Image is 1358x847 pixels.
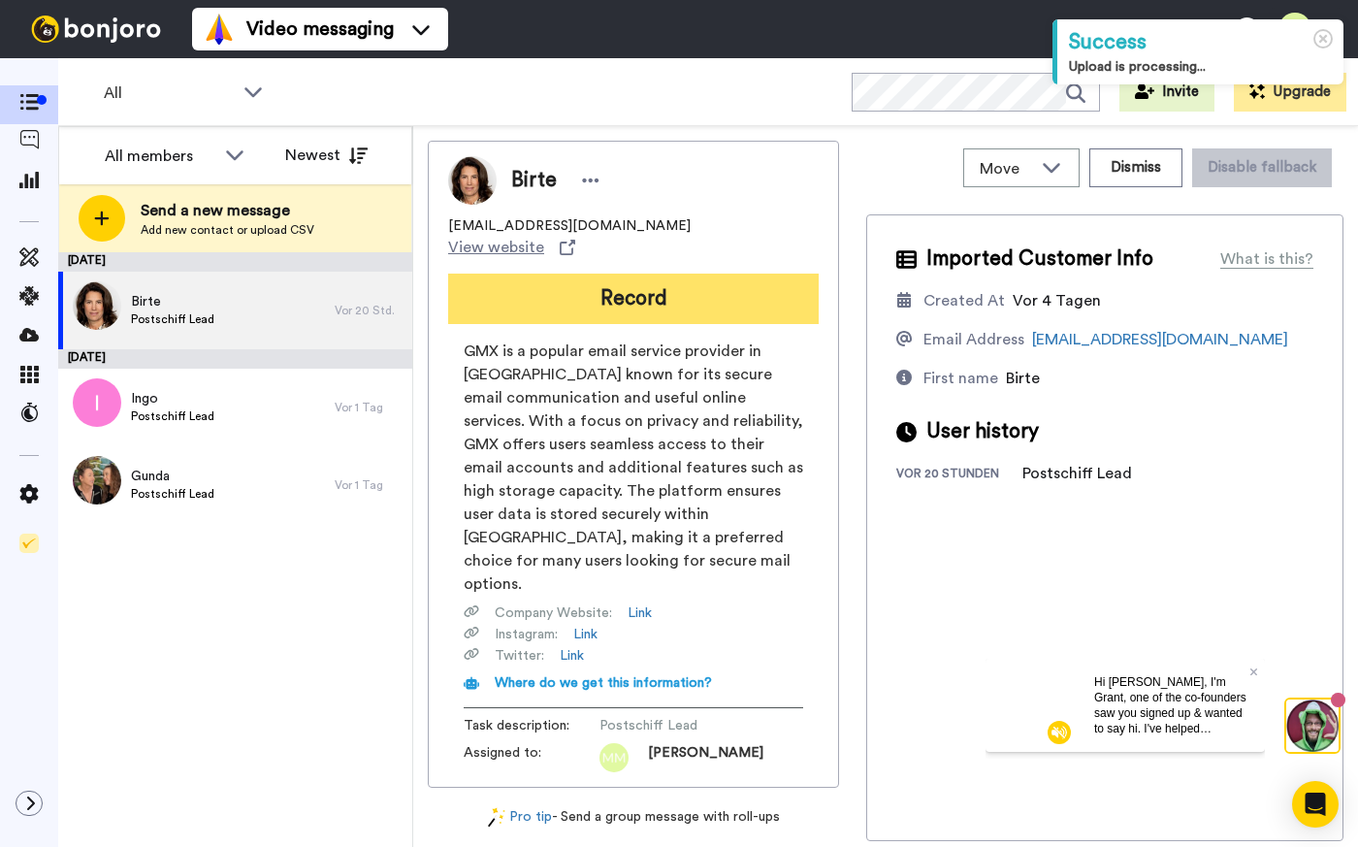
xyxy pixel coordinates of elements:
[109,16,261,170] span: Hi [PERSON_NAME], I'm Grant, one of the co-founders saw you signed up & wanted to say hi. I've he...
[1032,332,1288,347] a: [EMAIL_ADDRESS][DOMAIN_NAME]
[335,400,403,415] div: Vor 1 Tag
[448,236,544,259] span: View website
[923,328,1024,351] div: Email Address
[204,14,235,45] img: vm-color.svg
[246,16,394,43] span: Video messaging
[1220,247,1313,271] div: What is this?
[488,807,505,828] img: magic-wand.svg
[428,807,839,828] div: - Send a group message with roll-ups
[648,743,763,772] span: [PERSON_NAME]
[1069,27,1332,57] div: Success
[923,289,1005,312] div: Created At
[73,281,121,330] img: bda4431e-9730-46d9-84ae-0c334c859815.jpg
[62,62,85,85] img: mute-white.svg
[58,252,412,272] div: [DATE]
[495,646,544,666] span: Twitter :
[104,81,234,105] span: All
[73,378,121,427] img: i.png
[926,244,1153,274] span: Imported Customer Info
[448,236,575,259] a: View website
[1022,462,1132,485] div: Postschiff Lead
[73,456,121,505] img: c9f31ec6-aad0-4b61-9547-8fd7c6f71bea.jpg
[448,274,819,324] button: Record
[599,716,784,735] span: Postschiff Lead
[488,807,552,828] a: Pro tip
[926,417,1039,446] span: User history
[464,743,599,772] span: Assigned to:
[511,166,557,195] span: Birte
[448,156,497,205] img: Image of Birte
[1089,148,1182,187] button: Dismiss
[131,486,214,502] span: Postschiff Lead
[923,367,998,390] div: First name
[131,389,214,408] span: Ingo
[131,408,214,424] span: Postschiff Lead
[141,199,314,222] span: Send a new message
[896,466,1022,485] div: vor 20 Stunden
[573,625,598,644] a: Link
[980,157,1032,180] span: Move
[495,625,558,644] span: Instagram :
[1192,148,1332,187] button: Disable fallback
[131,311,214,327] span: Postschiff Lead
[335,477,403,493] div: Vor 1 Tag
[131,292,214,311] span: Birte
[495,603,612,623] span: Company Website :
[335,303,403,318] div: Vor 20 Std.
[448,216,691,236] span: [EMAIL_ADDRESS][DOMAIN_NAME]
[1119,73,1214,112] button: Invite
[464,716,599,735] span: Task description :
[1069,57,1332,77] div: Upload is processing...
[560,646,584,666] a: Link
[1013,293,1101,309] span: Vor 4 Tagen
[23,16,169,43] img: bj-logo-header-white.svg
[2,4,54,56] img: 3183ab3e-59ed-45f6-af1c-10226f767056-1659068401.jpg
[131,467,214,486] span: Gunda
[599,743,629,772] img: mm.png
[1006,371,1040,386] span: Birte
[1234,73,1346,112] button: Upgrade
[58,349,412,369] div: [DATE]
[19,534,39,553] img: Checklist.svg
[271,136,382,175] button: Newest
[495,676,712,690] span: Where do we get this information?
[464,340,803,596] span: GMX is a popular email service provider in [GEOGRAPHIC_DATA] known for its secure email communica...
[105,145,215,168] div: All members
[1292,781,1339,828] div: Open Intercom Messenger
[628,603,652,623] a: Link
[141,222,314,238] span: Add new contact or upload CSV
